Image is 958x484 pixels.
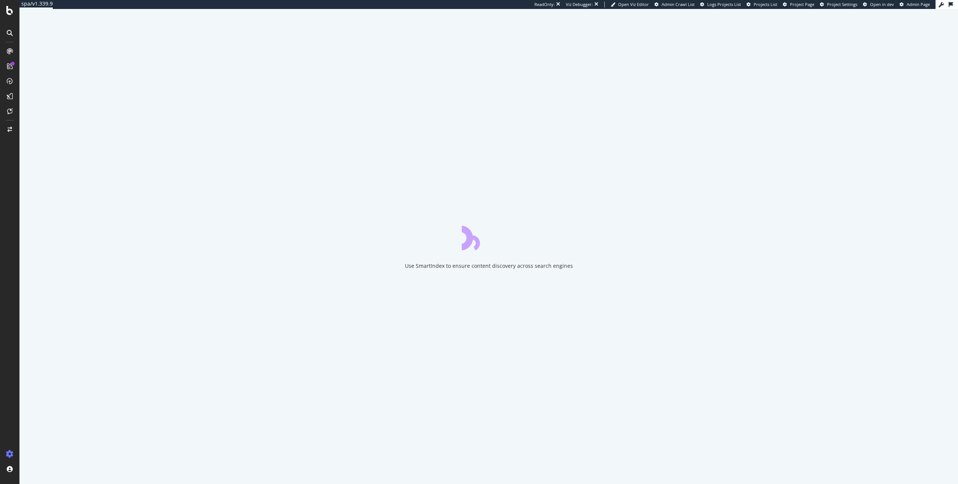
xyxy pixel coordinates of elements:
span: Project Settings [827,1,857,7]
a: Admin Crawl List [655,1,695,7]
div: ReadOnly: [534,1,555,7]
div: Use SmartIndex to ensure content discovery across search engines [405,262,573,270]
span: Logs Projects List [707,1,741,7]
span: Admin Page [907,1,930,7]
a: Logs Projects List [700,1,741,7]
a: Open in dev [863,1,894,7]
span: Open Viz Editor [618,1,649,7]
a: Projects List [747,1,777,7]
a: Project Page [783,1,814,7]
span: Admin Crawl List [662,1,695,7]
a: Open Viz Editor [611,1,649,7]
span: Project Page [790,1,814,7]
div: animation [462,223,516,250]
span: Projects List [754,1,777,7]
span: Open in dev [870,1,894,7]
div: Viz Debugger: [566,1,593,7]
a: Admin Page [900,1,930,7]
a: Project Settings [820,1,857,7]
